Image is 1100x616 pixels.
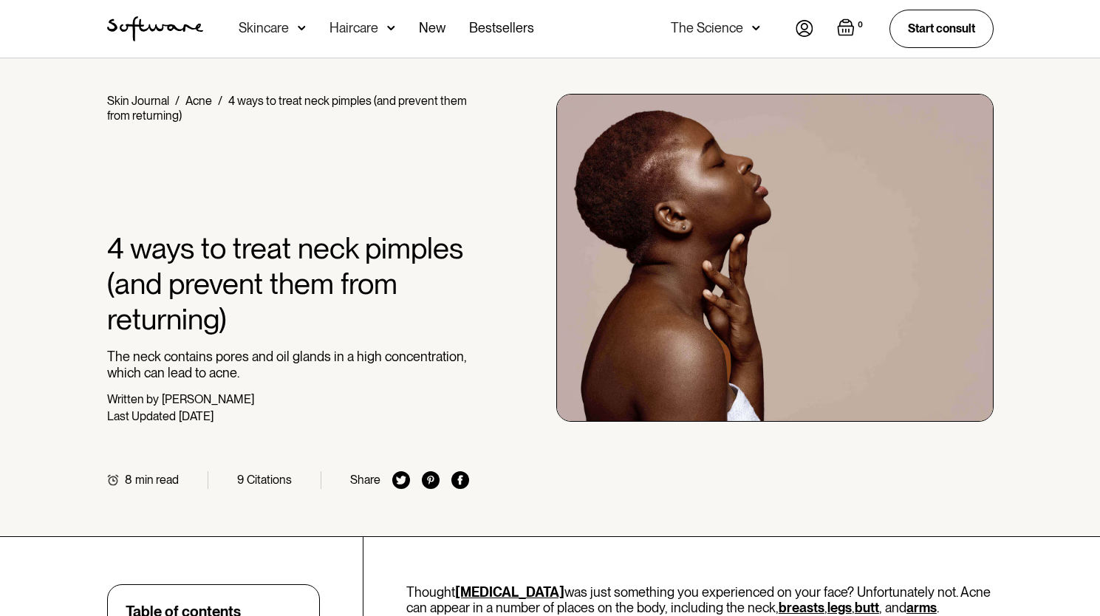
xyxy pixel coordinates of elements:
div: [DATE] [179,409,213,423]
img: Software Logo [107,16,203,41]
div: Share [350,473,380,487]
div: / [175,94,180,108]
div: [PERSON_NAME] [162,392,254,406]
a: butt [855,600,879,615]
a: Acne [185,94,212,108]
div: min read [135,473,179,487]
a: legs [827,600,852,615]
h1: 4 ways to treat neck pimples (and prevent them from returning) [107,230,470,337]
img: twitter icon [392,471,410,489]
img: arrow down [387,21,395,35]
div: Citations [247,473,292,487]
div: Skincare [239,21,289,35]
div: Last Updated [107,409,176,423]
a: Start consult [889,10,994,47]
div: Haircare [329,21,378,35]
p: Thought was just something you experienced on your face? Unfortunately not. Acne can appear in a ... [406,584,994,616]
div: The Science [671,21,743,35]
div: Written by [107,392,159,406]
img: pinterest icon [422,471,440,489]
a: Skin Journal [107,94,169,108]
a: arms [906,600,937,615]
a: [MEDICAL_DATA] [455,584,564,600]
div: 9 [237,473,244,487]
a: Open empty cart [837,18,866,39]
div: 8 [125,473,132,487]
div: / [218,94,222,108]
p: The neck contains pores and oil glands in a high concentration, which can lead to acne. [107,349,470,380]
img: arrow down [298,21,306,35]
img: arrow down [752,21,760,35]
img: facebook icon [451,471,469,489]
div: 4 ways to treat neck pimples (and prevent them from returning) [107,94,467,123]
div: 0 [855,18,866,32]
a: home [107,16,203,41]
a: breasts [779,600,824,615]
